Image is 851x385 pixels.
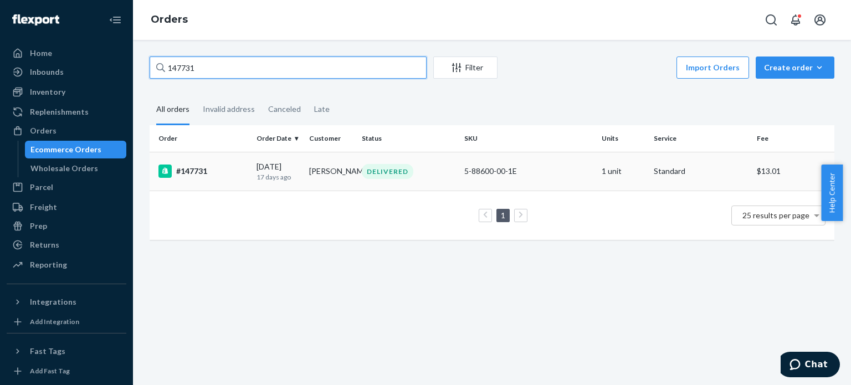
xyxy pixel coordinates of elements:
ol: breadcrumbs [142,4,197,36]
th: Status [357,125,460,152]
a: Page 1 is your current page [499,211,507,220]
div: Home [30,48,52,59]
th: Units [597,125,650,152]
th: Service [649,125,752,152]
div: Add Fast Tag [30,366,70,376]
button: Create order [756,57,834,79]
th: SKU [460,125,597,152]
div: Reporting [30,259,67,270]
div: [DATE] [257,161,300,182]
th: Order [150,125,252,152]
button: Filter [433,57,498,79]
a: Replenishments [7,103,126,121]
a: Home [7,44,126,62]
a: Prep [7,217,126,235]
a: Reporting [7,256,126,274]
a: Orders [151,13,188,25]
a: Orders [7,122,126,140]
th: Order Date [252,125,305,152]
div: Fast Tags [30,346,65,357]
button: Open account menu [809,9,831,31]
a: Parcel [7,178,126,196]
a: Add Fast Tag [7,365,126,378]
div: Returns [30,239,59,250]
div: Inventory [30,86,65,97]
button: Fast Tags [7,342,126,360]
p: Standard [654,166,747,177]
div: Orders [30,125,57,136]
img: Flexport logo [12,14,59,25]
button: Import Orders [676,57,749,79]
p: 17 days ago [257,172,300,182]
a: Wholesale Orders [25,160,127,177]
iframe: Opens a widget where you can chat to one of our agents [781,352,840,379]
span: 25 results per page [742,211,809,220]
a: Inventory [7,83,126,101]
div: Freight [30,202,57,213]
div: Late [314,95,330,124]
input: Search orders [150,57,427,79]
div: Inbounds [30,66,64,78]
div: 5-88600-00-1E [464,166,592,177]
th: Fee [752,125,834,152]
td: $13.01 [752,152,834,191]
div: Add Integration [30,317,79,326]
div: Invalid address [203,95,255,124]
div: Parcel [30,182,53,193]
button: Open Search Box [760,9,782,31]
td: 1 unit [597,152,650,191]
div: Prep [30,220,47,232]
button: Open notifications [785,9,807,31]
a: Freight [7,198,126,216]
div: All orders [156,95,189,125]
td: [PERSON_NAME] [305,152,357,191]
div: Canceled [268,95,301,124]
a: Add Integration [7,315,126,328]
div: Filter [434,62,497,73]
div: Wholesale Orders [30,163,98,174]
a: Ecommerce Orders [25,141,127,158]
div: #147731 [158,165,248,178]
button: Integrations [7,293,126,311]
div: DELIVERED [362,164,413,179]
a: Returns [7,236,126,254]
button: Help Center [821,165,843,221]
button: Close Navigation [104,9,126,31]
div: Integrations [30,296,76,307]
div: Create order [764,62,826,73]
div: Replenishments [30,106,89,117]
div: Ecommerce Orders [30,144,101,155]
div: Customer [309,134,353,143]
a: Inbounds [7,63,126,81]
